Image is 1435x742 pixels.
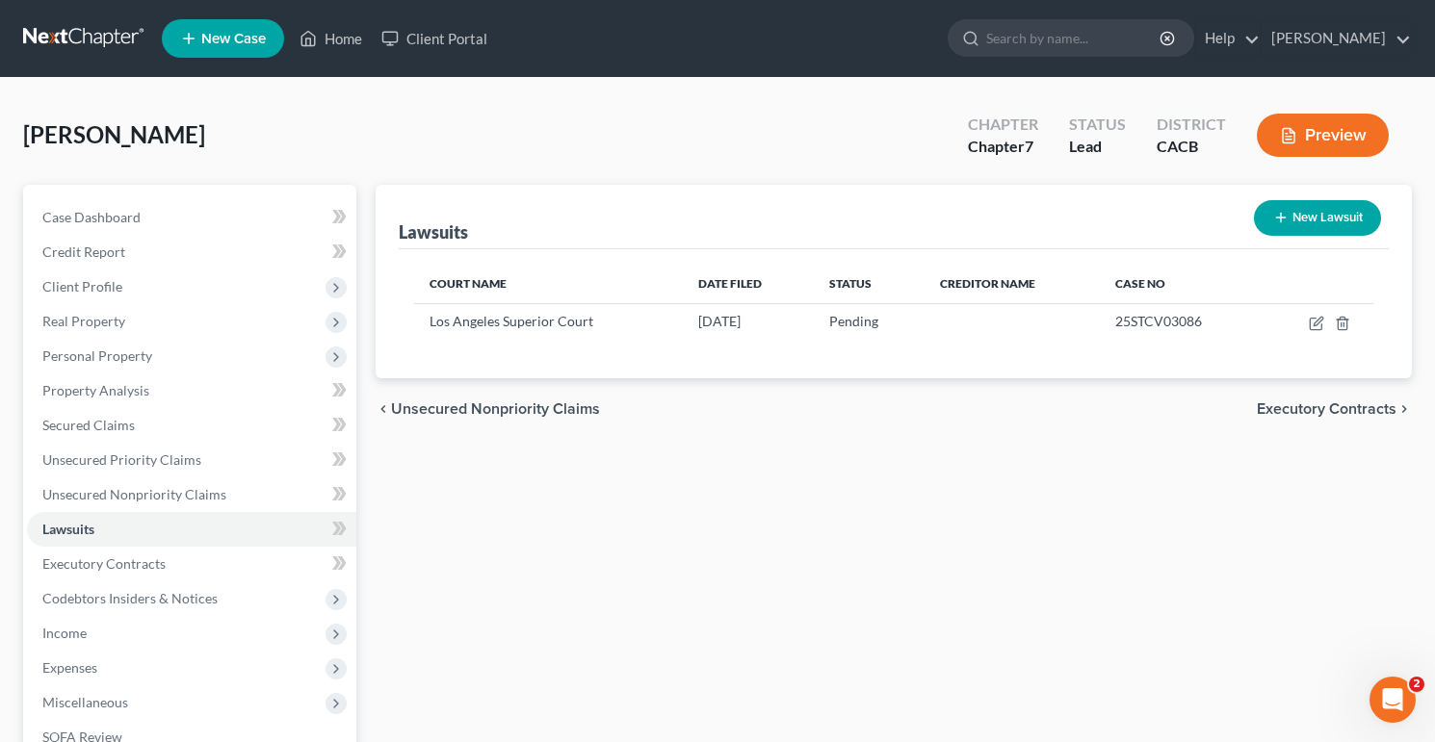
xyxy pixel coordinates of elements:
button: Preview [1257,114,1389,157]
div: District [1157,114,1226,136]
a: Client Portal [372,21,497,56]
span: Property Analysis [42,382,149,398]
button: chevron_left Unsecured Nonpriority Claims [376,401,600,417]
a: Case Dashboard [27,200,356,235]
a: Home [290,21,372,56]
span: Case No [1115,276,1165,291]
a: [PERSON_NAME] [1262,21,1411,56]
span: Creditor Name [940,276,1035,291]
span: 7 [1025,137,1033,155]
span: Credit Report [42,243,125,260]
a: Property Analysis [27,373,356,408]
span: Unsecured Priority Claims [42,451,201,468]
span: [PERSON_NAME] [23,120,205,148]
div: Lawsuits [399,220,468,243]
button: Executory Contracts chevron_right [1257,401,1412,417]
span: 25STCV03086 [1115,313,1202,329]
span: 2 [1409,677,1424,692]
span: Secured Claims [42,417,135,433]
span: [DATE] [698,313,741,329]
div: Lead [1069,136,1126,158]
span: Income [42,625,87,641]
a: Unsecured Priority Claims [27,443,356,477]
span: Expenses [42,659,97,676]
div: Status [1069,114,1126,136]
span: Personal Property [42,347,152,364]
span: Unsecured Nonpriority Claims [42,486,226,502]
a: Credit Report [27,235,356,269]
span: Los Angeles Superior Court [430,313,593,329]
input: Search by name... [986,20,1162,56]
i: chevron_right [1396,401,1412,417]
span: Pending [829,313,878,329]
span: Case Dashboard [42,209,141,225]
span: Court Name [430,276,507,291]
span: Real Property [42,313,125,329]
a: Executory Contracts [27,547,356,581]
span: Date Filed [698,276,762,291]
span: Unsecured Nonpriority Claims [391,401,600,417]
span: Executory Contracts [42,555,166,572]
span: Miscellaneous [42,694,128,710]
a: Secured Claims [27,408,356,443]
div: Chapter [968,114,1038,136]
a: Lawsuits [27,512,356,547]
span: Executory Contracts [1257,401,1396,417]
span: New Case [201,32,266,46]
iframe: Intercom live chat [1370,677,1416,723]
span: Status [829,276,872,291]
span: Lawsuits [42,521,94,537]
span: Codebtors Insiders & Notices [42,590,218,606]
a: Help [1195,21,1260,56]
span: Client Profile [42,278,122,294]
button: New Lawsuit [1254,200,1381,236]
div: CACB [1157,136,1226,158]
i: chevron_left [376,401,391,417]
div: Chapter [968,136,1038,158]
a: Unsecured Nonpriority Claims [27,477,356,512]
